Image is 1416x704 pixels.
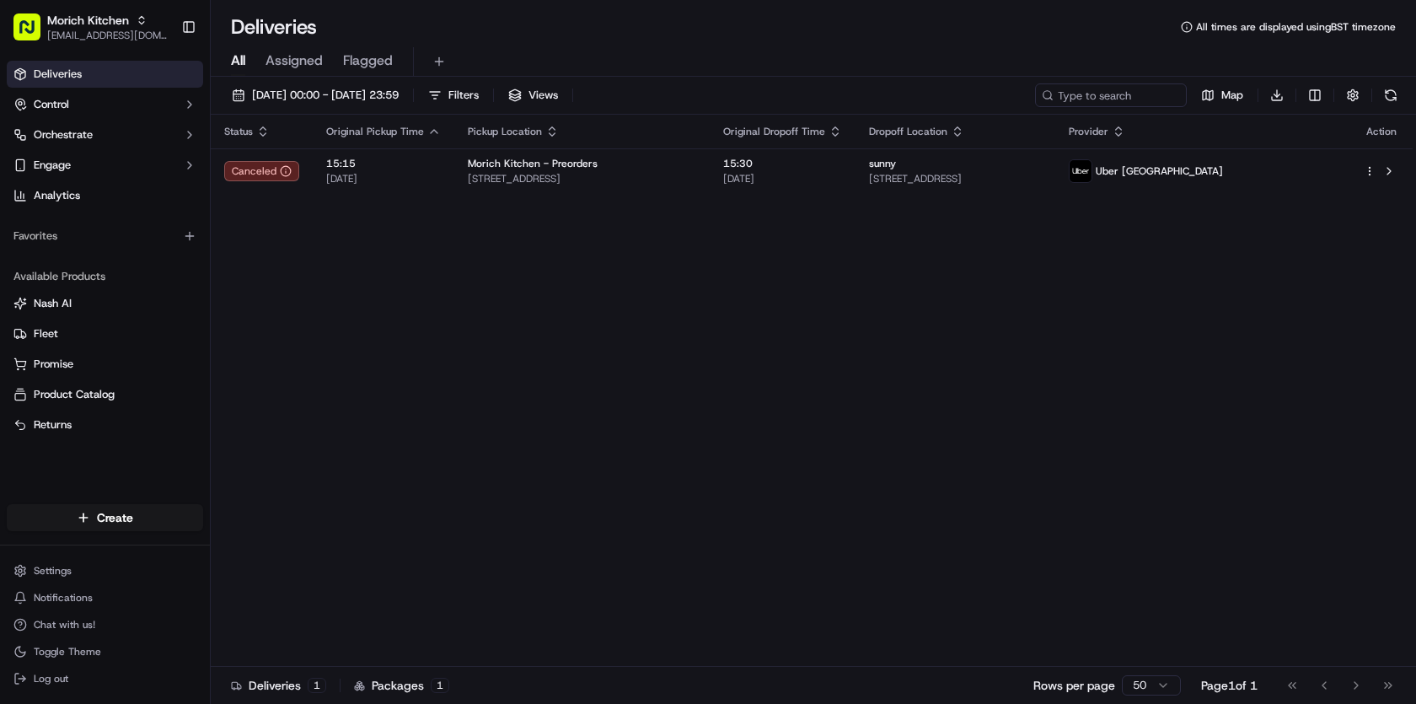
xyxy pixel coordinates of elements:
button: [DATE] 00:00 - [DATE] 23:59 [224,83,406,107]
span: 15:15 [326,157,441,170]
div: 1 [431,678,449,693]
span: All [231,51,245,71]
button: Views [501,83,566,107]
span: Fleet [34,326,58,341]
div: Packages [354,677,449,694]
span: Returns [34,417,72,433]
p: Rows per page [1033,677,1115,694]
span: [DATE] [326,172,441,185]
span: Chat with us! [34,618,95,631]
span: Morich Kitchen - Preorders [468,157,598,170]
span: Settings [34,564,72,578]
div: Available Products [7,263,203,290]
a: Nash AI [13,296,196,311]
button: Product Catalog [7,381,203,408]
span: [DATE] 00:00 - [DATE] 23:59 [252,88,399,103]
span: [STREET_ADDRESS] [869,172,1041,185]
button: Nash AI [7,290,203,317]
span: Map [1221,88,1243,103]
span: Original Pickup Time [326,125,424,138]
div: Deliveries [231,677,326,694]
input: Type to search [1035,83,1187,107]
button: Engage [7,152,203,179]
span: Uber [GEOGRAPHIC_DATA] [1096,164,1223,178]
div: 1 [308,678,326,693]
span: Orchestrate [34,127,93,142]
span: Nash AI [34,296,72,311]
span: Provider [1069,125,1108,138]
span: sunny [869,157,896,170]
button: Fleet [7,320,203,347]
span: Create [97,509,133,526]
span: All times are displayed using BST timezone [1196,20,1396,34]
span: Flagged [343,51,393,71]
span: Pickup Location [468,125,542,138]
div: Favorites [7,223,203,250]
button: Orchestrate [7,121,203,148]
button: Returns [7,411,203,438]
span: Product Catalog [34,387,115,402]
div: Action [1364,125,1399,138]
button: Map [1193,83,1251,107]
button: Refresh [1379,83,1403,107]
button: Promise [7,351,203,378]
span: Filters [448,88,479,103]
button: Control [7,91,203,118]
span: Assigned [265,51,323,71]
img: uber-new-logo.jpeg [1070,160,1091,182]
button: Settings [7,559,203,583]
button: [EMAIL_ADDRESS][DOMAIN_NAME] [47,29,168,42]
a: Analytics [7,182,203,209]
h1: Deliveries [231,13,317,40]
span: [DATE] [723,172,842,185]
button: Toggle Theme [7,640,203,664]
span: Toggle Theme [34,645,101,658]
span: Deliveries [34,67,82,82]
span: Control [34,97,69,112]
button: Log out [7,667,203,691]
span: [STREET_ADDRESS] [468,172,696,185]
span: 15:30 [723,157,842,170]
span: Engage [34,158,71,173]
span: Notifications [34,591,93,605]
span: Original Dropoff Time [723,125,825,138]
button: Filters [421,83,486,107]
a: Returns [13,417,196,433]
a: Fleet [13,326,196,341]
button: Notifications [7,586,203,610]
span: Dropoff Location [869,125,947,138]
span: Status [224,125,253,138]
a: Product Catalog [13,387,196,402]
a: Deliveries [7,61,203,88]
span: Promise [34,357,73,372]
button: Morich Kitchen[EMAIL_ADDRESS][DOMAIN_NAME] [7,7,174,47]
span: Views [528,88,558,103]
button: Create [7,504,203,531]
button: Chat with us! [7,613,203,637]
button: Morich Kitchen [47,12,129,29]
span: Log out [34,672,68,685]
div: Page 1 of 1 [1201,677,1258,694]
button: Canceled [224,161,299,181]
span: Analytics [34,188,80,203]
a: Promise [13,357,196,372]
